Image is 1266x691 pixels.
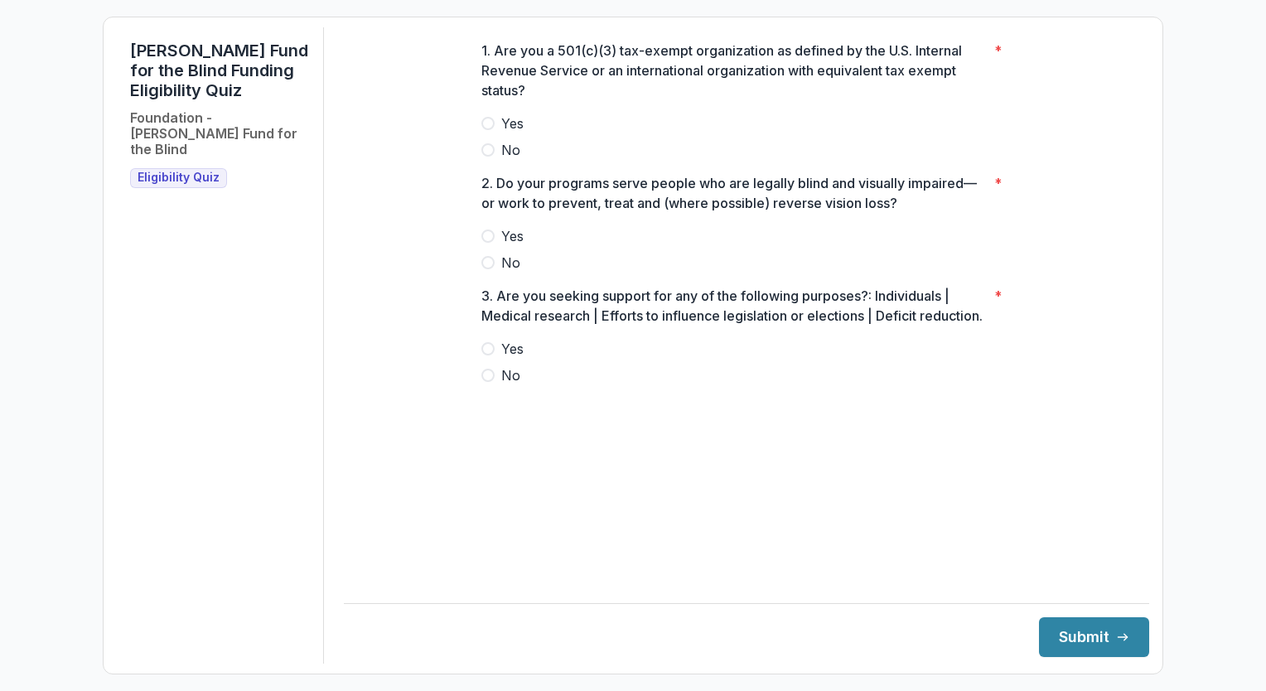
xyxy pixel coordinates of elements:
[501,140,520,160] span: No
[501,226,524,246] span: Yes
[501,253,520,273] span: No
[481,173,988,213] p: 2. Do your programs serve people who are legally blind and visually impaired—or work to prevent, ...
[501,114,524,133] span: Yes
[481,41,988,100] p: 1. Are you a 501(c)(3) tax-exempt organization as defined by the U.S. Internal Revenue Service or...
[130,41,310,100] h1: [PERSON_NAME] Fund for the Blind Funding Eligibility Quiz
[130,110,310,158] h2: Foundation - [PERSON_NAME] Fund for the Blind
[501,365,520,385] span: No
[501,339,524,359] span: Yes
[1039,617,1149,657] button: Submit
[138,171,220,185] span: Eligibility Quiz
[481,286,988,326] p: 3. Are you seeking support for any of the following purposes?: Individuals | Medical research | E...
